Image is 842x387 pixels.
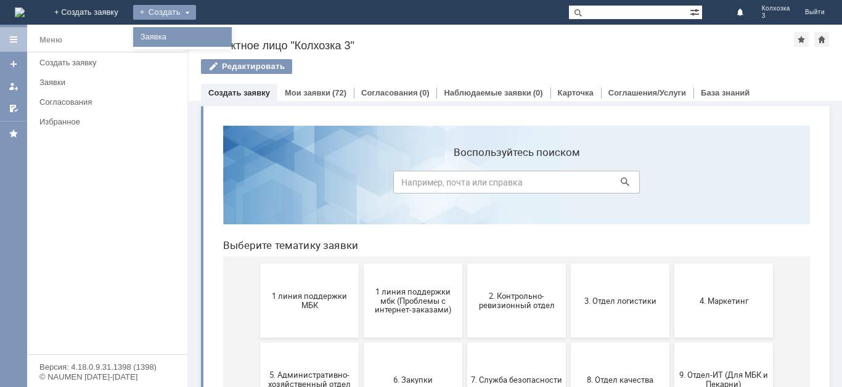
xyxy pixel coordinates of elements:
div: Сделать домашней страницей [814,32,829,47]
span: Бухгалтерия (для мбк) [51,338,142,347]
div: Создать заявку [39,58,180,67]
div: Меню [39,33,62,47]
span: 8. Отдел качества [361,259,452,268]
button: Отдел-ИТ (Офис) [254,306,353,380]
span: 1 линия поддержки мбк (Проблемы с интернет-заказами) [154,171,245,198]
div: (0) [420,88,430,97]
div: Версия: 4.18.0.9.31.1398 (1398) [39,363,175,371]
button: 8. Отдел качества [358,227,456,301]
span: 6. Закупки [154,259,245,268]
button: Финансовый отдел [358,306,456,380]
input: Например, почта или справка [180,55,427,78]
label: Воспользуйтесь поиском [180,30,427,43]
a: Мои согласования [4,99,23,118]
span: 2. Контрольно-ревизионный отдел [258,176,349,194]
span: 1 линия поддержки МБК [51,176,142,194]
a: Перейти на домашнюю страницу [15,7,25,17]
header: Выберите тематику заявки [10,123,597,136]
div: Согласования [39,97,180,107]
button: 5. Административно-хозяйственный отдел [47,227,145,301]
span: Расширенный поиск [690,6,702,17]
span: Отдел-ИТ (Битрикс24 и CRM) [154,333,245,352]
a: Наблюдаемые заявки [444,88,531,97]
button: 3. Отдел логистики [358,148,456,222]
span: 4. Маркетинг [465,180,556,189]
button: 6. Закупки [150,227,249,301]
span: 3 [762,12,790,20]
div: Добавить в избранное [794,32,809,47]
a: Заявки [35,73,185,92]
div: (72) [332,88,346,97]
a: Создать заявку [35,53,185,72]
a: Согласования [35,92,185,112]
a: База знаний [701,88,750,97]
span: Финансовый отдел [361,338,452,347]
button: 2. Контрольно-ревизионный отдел [254,148,353,222]
span: Отдел-ИТ (Офис) [258,338,349,347]
a: Карточка [558,88,594,97]
span: 9. Отдел-ИТ (Для МБК и Пекарни) [465,255,556,273]
div: © NAUMEN [DATE]-[DATE] [39,373,175,381]
span: Франчайзинг [465,338,556,347]
img: logo [15,7,25,17]
span: 7. Служба безопасности [258,259,349,268]
button: Бухгалтерия (для мбк) [47,306,145,380]
button: 1 линия поддержки МБК [47,148,145,222]
button: 7. Служба безопасности [254,227,353,301]
span: 5. Административно-хозяйственный отдел [51,255,142,273]
div: (0) [533,88,543,97]
div: Избранное [39,117,166,126]
div: Заявки [39,78,180,87]
a: Создать заявку [4,54,23,74]
button: Отдел-ИТ (Битрикс24 и CRM) [150,306,249,380]
a: Согласования [361,88,418,97]
span: 3. Отдел логистики [361,180,452,189]
button: 1 линия поддержки мбк (Проблемы с интернет-заказами) [150,148,249,222]
a: Мои заявки [285,88,330,97]
span: Колхозка [762,5,790,12]
div: Создать [133,5,196,20]
button: 9. Отдел-ИТ (Для МБК и Пекарни) [461,227,560,301]
a: Соглашения/Услуги [608,88,686,97]
a: Мои заявки [4,76,23,96]
div: Контактное лицо "Колхозка 3" [201,39,794,52]
button: Франчайзинг [461,306,560,380]
a: Заявка [136,30,229,44]
button: 4. Маркетинг [461,148,560,222]
a: Создать заявку [208,88,270,97]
